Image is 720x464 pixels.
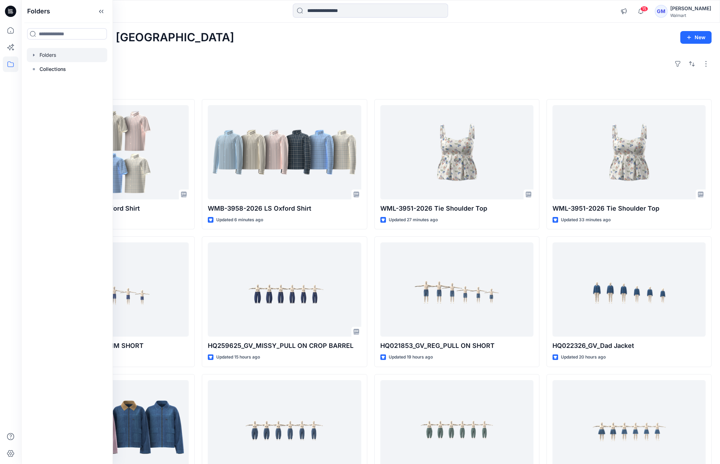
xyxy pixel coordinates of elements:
div: Walmart [670,13,711,18]
p: WMB-3958-2026 LS Oxford Shirt [208,204,361,213]
p: Updated 6 minutes ago [216,216,263,224]
p: HQ022326_GV_Dad Jacket [552,341,706,351]
p: HQ021853_GV_REG_PULL ON SHORT [380,341,533,351]
a: WML-3951-2026 Tie Shoulder Top [380,105,533,199]
p: Updated 15 hours ago [216,354,260,361]
h4: Styles [30,84,712,92]
div: [PERSON_NAME] [670,4,711,13]
a: WML-3951-2026 Tie Shoulder Top [552,105,706,199]
a: HQ022326_GV_Dad Jacket [552,242,706,337]
p: Updated 19 hours ago [389,354,433,361]
p: Updated 27 minutes ago [389,216,438,224]
a: HQ021853_GV_REG_PULL ON SHORT [380,242,533,337]
p: WML-3951-2026 Tie Shoulder Top [552,204,706,213]
p: Updated 33 minutes ago [561,216,611,224]
p: WML-3951-2026 Tie Shoulder Top [380,204,533,213]
span: 15 [640,6,648,12]
p: Collections [40,65,66,73]
h2: Welcome back, [GEOGRAPHIC_DATA] [30,31,234,44]
div: GM [655,5,667,18]
button: New [680,31,712,44]
p: Updated 20 hours ago [561,354,606,361]
a: HQ259625_GV_MISSY_PULL ON CROP BARREL [208,242,361,337]
p: HQ259625_GV_MISSY_PULL ON CROP BARREL [208,341,361,351]
a: WMB-3958-2026 LS Oxford Shirt [208,105,361,199]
